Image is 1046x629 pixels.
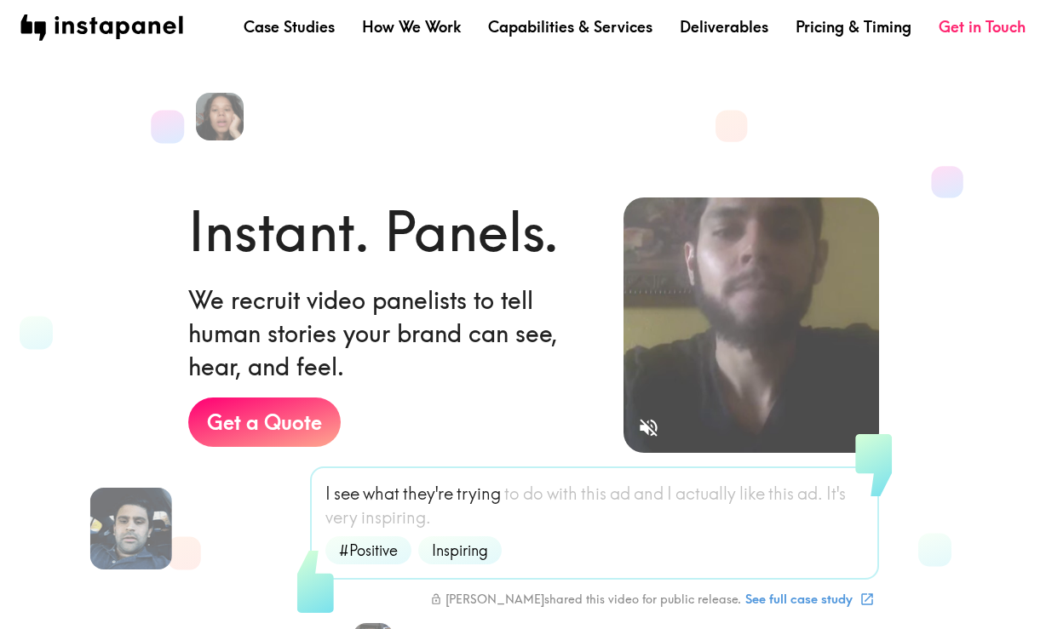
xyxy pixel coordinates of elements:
[739,482,765,506] span: like
[422,540,498,561] span: Inspiring
[675,482,736,506] span: actually
[196,93,244,140] img: Kelly
[457,482,501,506] span: trying
[362,16,461,37] a: How We Work
[667,482,672,506] span: I
[329,540,408,561] span: #Positive
[188,193,559,270] h1: Instant. Panels.
[488,16,652,37] a: Capabilities & Services
[939,16,1026,37] a: Get in Touch
[523,482,543,506] span: do
[796,16,911,37] a: Pricing & Timing
[630,409,667,446] button: Sound is off
[680,16,768,37] a: Deliverables
[610,482,630,506] span: ad
[504,482,520,506] span: to
[547,482,578,506] span: with
[581,482,606,506] span: this
[403,482,453,506] span: they're
[361,506,431,529] span: inspiring.
[325,482,330,506] span: I
[430,592,741,607] div: [PERSON_NAME] shared this video for public release.
[89,488,171,569] img: Ronak
[768,482,794,506] span: this
[797,482,823,506] span: ad.
[363,482,399,506] span: what
[741,585,877,614] a: See full case study
[634,482,664,506] span: and
[244,16,335,37] a: Case Studies
[325,506,358,529] span: very
[20,14,183,41] img: instapanel
[188,283,597,384] h6: We recruit video panelists to tell human stories your brand can see, hear, and feel.
[188,397,341,447] a: Get a Quote
[334,482,359,506] span: see
[826,482,846,506] span: It's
